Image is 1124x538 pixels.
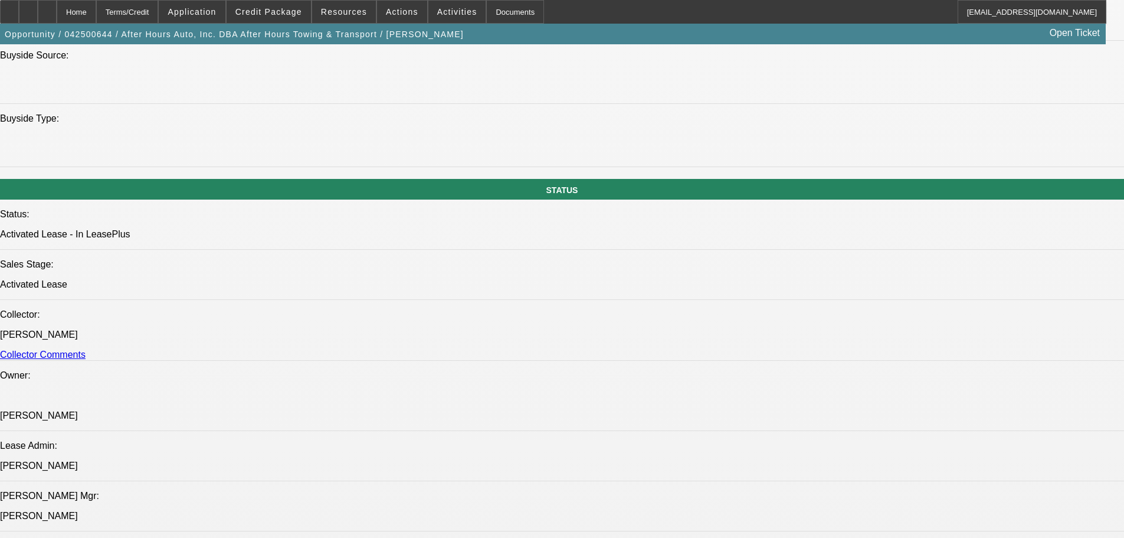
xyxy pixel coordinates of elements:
a: Open Ticket [1045,23,1105,43]
span: Credit Package [235,7,302,17]
button: Application [159,1,225,23]
span: Actions [386,7,418,17]
span: Activities [437,7,477,17]
span: Resources [321,7,367,17]
span: STATUS [546,185,578,195]
button: Resources [312,1,376,23]
button: Credit Package [227,1,311,23]
span: Application [168,7,216,17]
span: Opportunity / 042500644 / After Hours Auto, Inc. DBA After Hours Towing & Transport / [PERSON_NAME] [5,30,464,39]
button: Activities [428,1,486,23]
button: Actions [377,1,427,23]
